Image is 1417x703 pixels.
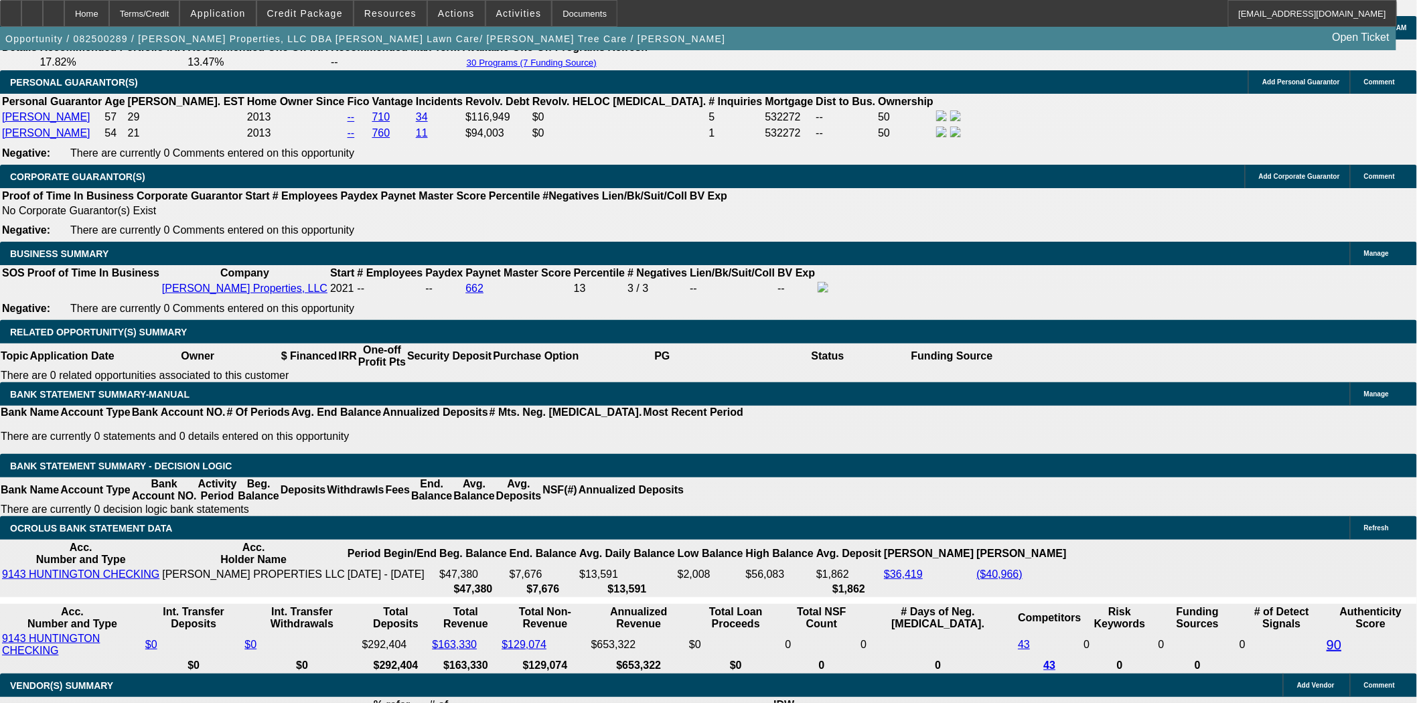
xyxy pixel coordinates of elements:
[341,190,378,202] b: Paydex
[10,523,172,534] span: OCROLUS BANK STATEMENT DATA
[406,343,492,369] th: Security Deposit
[385,477,411,503] th: Fees
[247,127,271,139] span: 2013
[690,267,775,279] b: Lien/Bk/Suit/Coll
[501,605,589,631] th: Total Non-Revenue
[878,96,934,107] b: Ownership
[425,281,463,296] td: --
[131,406,226,419] th: Bank Account NO.
[1,204,733,218] td: No Corporate Guarantor(s) Exist
[496,8,542,19] span: Activities
[532,96,706,107] b: Revolv. HELOC [MEDICAL_DATA].
[329,281,355,296] td: 2021
[326,477,384,503] th: Withdrawls
[372,111,390,123] a: 710
[244,605,360,631] th: Int. Transfer Withdrawals
[579,541,676,566] th: Avg. Daily Balance
[1084,632,1157,657] td: 0
[465,96,530,107] b: Revolv. Debt
[39,56,185,69] td: 17.82%
[591,639,686,651] div: $653,322
[348,96,370,107] b: Fico
[438,8,475,19] span: Actions
[362,605,431,631] th: Total Deposits
[509,568,577,581] td: $7,676
[1297,682,1335,689] span: Add Vendor
[860,605,1016,631] th: # Days of Neg. [MEDICAL_DATA].
[677,568,744,581] td: $2,008
[1158,659,1238,672] th: 0
[161,568,346,581] td: [PERSON_NAME] PROPERTIES LLC
[745,541,814,566] th: High Balance
[362,632,431,657] td: $292,404
[1259,173,1340,180] span: Add Corporate Guarantor
[29,343,115,369] th: Application Date
[745,343,911,369] th: Status
[816,96,876,107] b: Dist to Bus.
[330,267,354,279] b: Start
[486,1,552,26] button: Activities
[281,343,338,369] th: $ Financed
[688,632,784,657] td: $0
[1,605,143,631] th: Acc. Number and Type
[2,127,90,139] a: [PERSON_NAME]
[2,111,90,123] a: [PERSON_NAME]
[1239,605,1325,631] th: # of Detect Signals
[247,111,271,123] span: 2013
[465,267,571,279] b: Paynet Master Score
[453,477,495,503] th: Avg. Balance
[1018,639,1030,650] a: 43
[785,605,859,631] th: Sum of the Total NSF Count and Total Overdraft Fee Count from Ocrolus
[489,190,540,202] b: Percentile
[273,190,338,202] b: # Employees
[579,568,676,581] td: $13,591
[70,147,354,159] span: There are currently 0 Comments entered on this opportunity
[765,126,814,141] td: 532272
[104,110,125,125] td: 57
[1158,632,1238,657] td: 0
[60,406,131,419] th: Account Type
[220,267,269,279] b: Company
[416,127,428,139] a: 11
[936,110,947,121] img: facebook-icon.png
[1364,682,1395,689] span: Comment
[10,461,232,471] span: Bank Statement Summary - Decision Logic
[291,406,382,419] th: Avg. End Balance
[602,190,687,202] b: Lien/Bk/Suit/Coll
[145,605,243,631] th: Int. Transfer Deposits
[145,659,243,672] th: $0
[244,639,256,650] a: $0
[1,541,160,566] th: Acc. Number and Type
[104,126,125,141] td: 54
[627,283,687,295] div: 3 / 3
[1364,78,1395,86] span: Comment
[381,190,486,202] b: Paynet Master Score
[104,96,125,107] b: Age
[127,110,245,125] td: 29
[816,541,882,566] th: Avg. Deposit
[10,248,108,259] span: BUSINESS SUMMARY
[1158,605,1238,631] th: Funding Sources
[1364,390,1389,398] span: Manage
[411,477,453,503] th: End. Balance
[431,605,500,631] th: Total Revenue
[362,659,431,672] th: $292,404
[579,343,745,369] th: PG
[338,343,358,369] th: IRR
[70,224,354,236] span: There are currently 0 Comments entered on this opportunity
[543,190,600,202] b: #Negatives
[502,639,546,650] a: $129,074
[432,639,477,650] a: $163,330
[643,406,744,419] th: Most Recent Period
[1017,605,1082,631] th: Competitors
[358,267,423,279] b: # Employees
[267,8,343,19] span: Credit Package
[348,127,355,139] a: --
[280,477,327,503] th: Deposits
[911,343,994,369] th: Funding Source
[745,568,814,581] td: $56,083
[496,477,542,503] th: Avg. Deposits
[10,77,138,88] span: PERSONAL GUARANTOR(S)
[1262,78,1340,86] span: Add Personal Guarantor
[161,541,346,566] th: Acc. Holder Name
